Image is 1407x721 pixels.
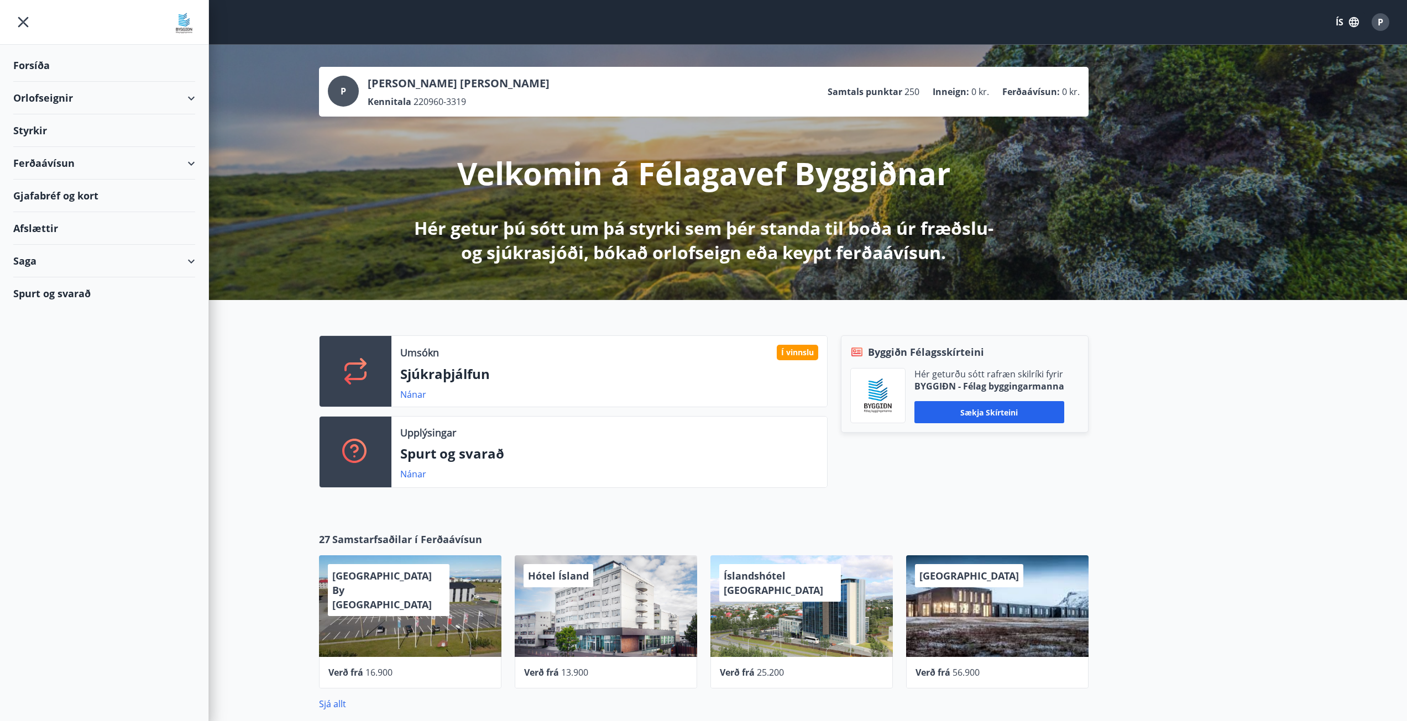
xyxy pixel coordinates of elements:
span: [GEOGRAPHIC_DATA] By [GEOGRAPHIC_DATA] [332,569,432,611]
span: 56.900 [953,666,980,678]
a: Nánar [400,468,426,480]
p: Inneign : [933,86,969,98]
div: Gjafabréf og kort [13,180,195,212]
p: Kennitala [368,96,411,108]
p: BYGGIÐN - Félag byggingarmanna [914,380,1064,392]
span: 25.200 [757,666,784,678]
span: 250 [904,86,919,98]
p: Sjúkraþjálfun [400,365,818,383]
span: 0 kr. [971,86,989,98]
span: [GEOGRAPHIC_DATA] [919,569,1019,582]
div: Í vinnslu [777,345,818,360]
button: P [1367,9,1394,35]
span: Verð frá [524,666,559,678]
p: Samtals punktar [828,86,902,98]
p: Upplýsingar [400,425,456,440]
span: 16.900 [365,666,393,678]
span: Verð frá [328,666,363,678]
span: Verð frá [720,666,755,678]
button: ÍS [1330,12,1365,32]
span: Íslandshótel [GEOGRAPHIC_DATA] [724,569,823,597]
span: P [341,85,346,97]
p: [PERSON_NAME] [PERSON_NAME] [368,76,550,91]
div: Orlofseignir [13,82,195,114]
span: 13.900 [561,666,588,678]
a: Nánar [400,388,426,401]
p: Hér getur þú sótt um þá styrki sem þér standa til boða úr fræðslu- og sjúkrasjóði, bókað orlofsei... [412,216,996,265]
span: Byggiðn Félagsskírteini [868,345,984,359]
span: 27 [319,532,330,546]
p: Velkomin á Félagavef Byggiðnar [457,152,950,194]
div: Spurt og svarað [13,277,195,309]
button: menu [13,12,33,32]
div: Styrkir [13,114,195,147]
p: Umsókn [400,345,439,360]
span: Verð frá [916,666,950,678]
span: P [1378,16,1383,28]
div: Ferðaávísun [13,147,195,180]
span: 0 kr. [1062,86,1080,98]
div: Afslættir [13,212,195,245]
p: Ferðaávísun : [1002,86,1060,98]
img: union_logo [173,12,195,34]
span: Hótel Ísland [528,569,589,582]
p: Hér geturðu sótt rafræn skilríki fyrir [914,368,1064,380]
div: Forsíða [13,49,195,82]
div: Saga [13,245,195,277]
img: BKlGVmlTW1Qrz68WFGMFQUcXHWdQd7yePWMkvn3i.png [859,377,897,414]
span: 220960-3319 [414,96,466,108]
button: Sækja skírteini [914,401,1064,423]
p: Spurt og svarað [400,444,818,463]
a: Sjá allt [319,698,346,710]
span: Samstarfsaðilar í Ferðaávísun [332,532,482,546]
